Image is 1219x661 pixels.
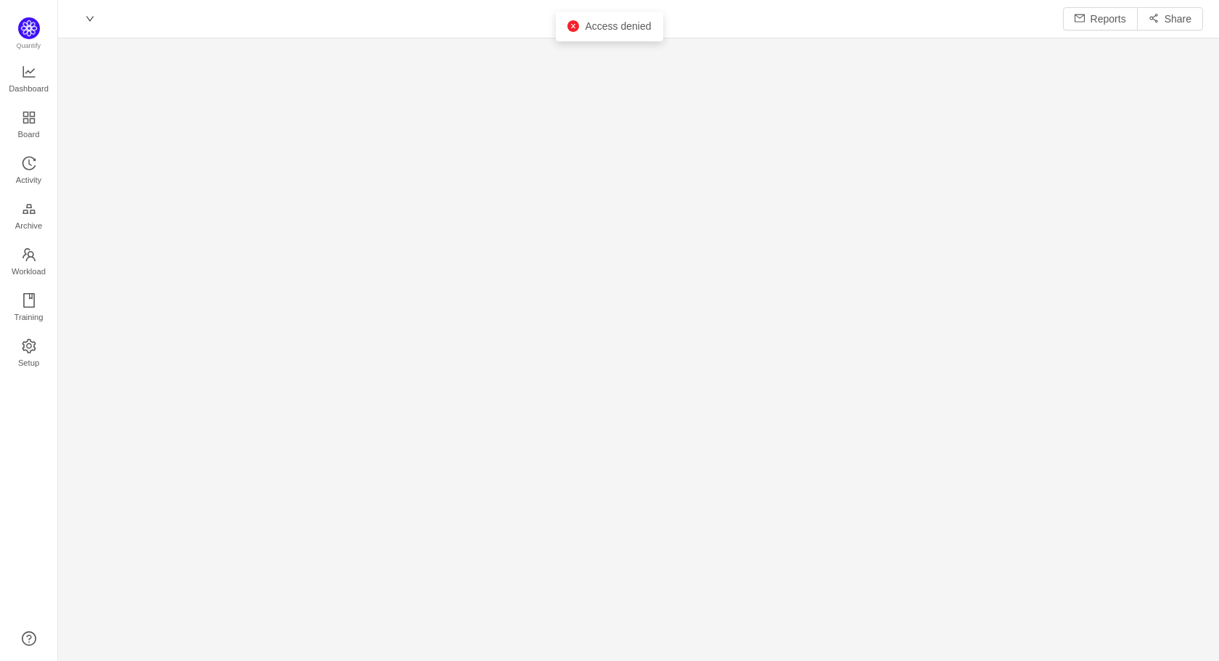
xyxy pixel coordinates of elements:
[18,17,40,39] img: Quantify
[22,248,36,277] a: Workload
[22,294,36,323] a: Training
[22,110,36,125] i: icon: appstore
[567,20,579,32] i: icon: close-circle
[12,257,46,286] span: Workload
[18,120,40,149] span: Board
[86,15,94,23] i: icon: down
[16,165,41,194] span: Activity
[22,65,36,94] a: Dashboard
[22,202,36,216] i: icon: gold
[22,293,36,308] i: icon: book
[22,247,36,262] i: icon: team
[14,303,43,332] span: Training
[22,111,36,140] a: Board
[1063,7,1138,30] button: icon: mailReports
[17,42,41,49] span: Quantify
[1137,7,1203,30] button: icon: share-altShare
[22,340,36,369] a: Setup
[15,211,42,240] span: Archive
[22,156,36,171] i: icon: history
[22,65,36,79] i: icon: line-chart
[22,157,36,186] a: Activity
[9,74,49,103] span: Dashboard
[18,348,39,377] span: Setup
[22,339,36,353] i: icon: setting
[22,202,36,231] a: Archive
[22,631,36,646] a: icon: question-circle
[585,20,651,32] span: Access denied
